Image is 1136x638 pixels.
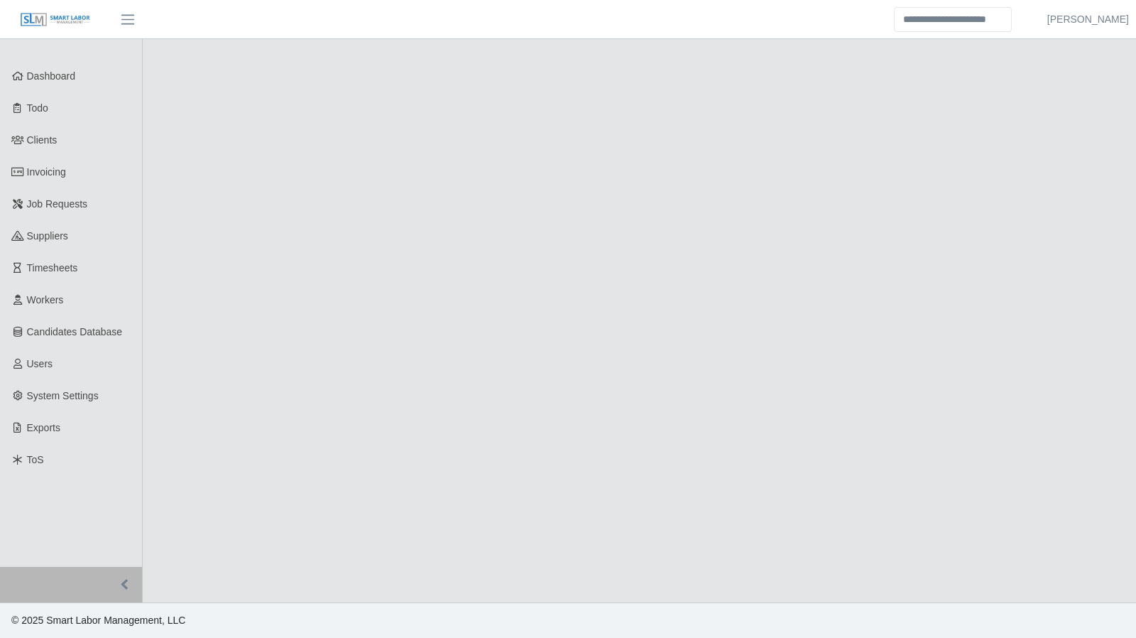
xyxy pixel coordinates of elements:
[27,166,66,178] span: Invoicing
[27,390,99,401] span: System Settings
[11,615,185,626] span: © 2025 Smart Labor Management, LLC
[27,230,68,242] span: Suppliers
[27,262,78,274] span: Timesheets
[1047,12,1129,27] a: [PERSON_NAME]
[27,326,123,337] span: Candidates Database
[894,7,1012,32] input: Search
[27,70,76,82] span: Dashboard
[27,294,64,306] span: Workers
[27,134,58,146] span: Clients
[27,198,88,210] span: Job Requests
[27,358,53,369] span: Users
[27,454,44,465] span: ToS
[27,102,48,114] span: Todo
[27,422,60,433] span: Exports
[20,12,91,28] img: SLM Logo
